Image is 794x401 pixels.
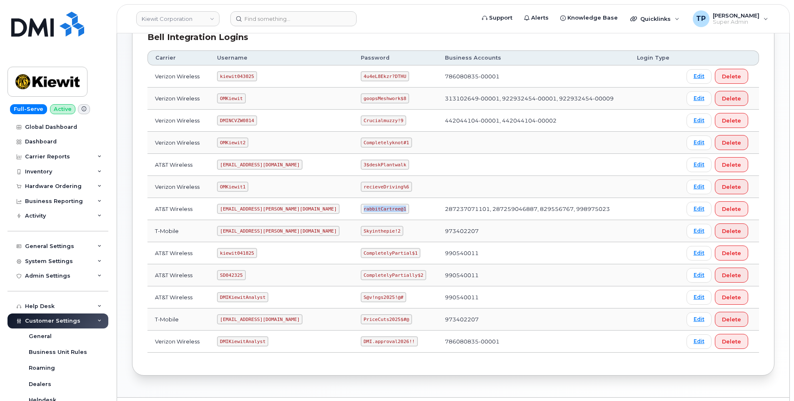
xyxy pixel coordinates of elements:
td: AT&T Wireless [147,264,210,286]
a: Edit [687,246,712,261]
td: 786080835-00001 [437,65,629,88]
td: Verizon Wireless [147,110,210,132]
td: T-Mobile [147,308,210,331]
span: Knowledge Base [567,14,618,22]
span: Delete [722,227,741,235]
code: DMIKiewitAnalyst [217,292,268,302]
code: OMKiewit1 [217,182,248,192]
td: 442044104-00001, 442044104-00002 [437,110,629,132]
button: Delete [715,69,748,84]
code: OMKiewit [217,93,245,103]
a: Edit [687,180,712,194]
span: TP [696,14,706,24]
th: Username [210,50,353,65]
a: Edit [687,224,712,238]
span: Super Admin [713,19,759,25]
td: 990540011 [437,264,629,286]
code: kiewit041825 [217,248,257,258]
span: Alerts [531,14,549,22]
a: Edit [687,202,712,216]
code: DMINCVZW0814 [217,115,257,125]
td: 287237071101, 287259046887, 829556767, 998975023 [437,198,629,220]
div: Tyler Pollock [687,10,774,27]
button: Delete [715,223,748,238]
th: Business Accounts [437,50,629,65]
div: Quicklinks [624,10,685,27]
code: kiewit043025 [217,71,257,81]
code: Completelyknot#1 [361,138,412,148]
button: Delete [715,179,748,194]
th: Carrier [147,50,210,65]
code: CompletelyPartially$2 [361,270,426,280]
code: 4u4eL8Ekzr?DTHU [361,71,409,81]
td: 313102649-00001, 922932454-00001, 922932454-00009 [437,88,629,110]
td: AT&T Wireless [147,242,210,264]
button: Delete [715,246,748,261]
span: Delete [722,139,741,147]
td: 990540011 [437,286,629,308]
a: Edit [687,290,712,305]
a: Edit [687,312,712,327]
td: 973402207 [437,220,629,242]
td: AT&T Wireless [147,286,210,308]
th: Login Type [629,50,679,65]
a: Support [476,10,518,26]
code: [EMAIL_ADDRESS][DOMAIN_NAME] [217,314,302,324]
button: Delete [715,268,748,283]
code: goopsMeshwork$8 [361,93,409,103]
code: Skyinthepie!2 [361,226,403,236]
a: Alerts [518,10,554,26]
a: Edit [687,158,712,172]
div: Bell Integration Logins [147,31,759,43]
span: Delete [722,338,741,346]
code: [EMAIL_ADDRESS][PERSON_NAME][DOMAIN_NAME] [217,204,340,214]
td: T-Mobile [147,220,210,242]
span: Delete [722,95,741,103]
code: PriceCuts2025$#@ [361,314,412,324]
td: AT&T Wireless [147,154,210,176]
span: Delete [722,183,741,191]
span: Delete [722,316,741,323]
span: Delete [722,249,741,257]
span: Quicklinks [640,15,671,22]
code: 3$deskPlantwalk [361,160,409,170]
code: DMI.approval2026!! [361,336,417,346]
span: Delete [722,293,741,301]
span: Delete [722,271,741,279]
td: Verizon Wireless [147,88,210,110]
td: Verizon Wireless [147,65,210,88]
a: Edit [687,268,712,283]
td: 973402207 [437,308,629,331]
a: Edit [687,113,712,128]
code: SD042325 [217,270,245,280]
code: CompletelyPartial$1 [361,248,420,258]
button: Delete [715,334,748,349]
code: recieveDriving%6 [361,182,412,192]
td: Verizon Wireless [147,132,210,154]
code: rabbitCartree@1 [361,204,409,214]
span: Delete [722,73,741,80]
a: Kiewit Corporation [136,11,220,26]
button: Delete [715,312,748,327]
input: Find something... [230,11,357,26]
span: Delete [722,205,741,213]
span: Delete [722,161,741,169]
button: Delete [715,157,748,172]
a: Edit [687,69,712,84]
code: [EMAIL_ADDRESS][DOMAIN_NAME] [217,160,302,170]
td: 786080835-00001 [437,331,629,353]
code: [EMAIL_ADDRESS][PERSON_NAME][DOMAIN_NAME] [217,226,340,236]
a: Edit [687,334,712,349]
button: Delete [715,91,748,106]
td: 990540011 [437,242,629,264]
code: Crucialmuzzy!9 [361,115,406,125]
td: Verizon Wireless [147,176,210,198]
span: [PERSON_NAME] [713,12,759,19]
a: Edit [687,91,712,106]
button: Delete [715,135,748,150]
code: DMIKiewitAnalyst [217,336,268,346]
button: Delete [715,201,748,216]
code: S@v!ngs2025!@# [361,292,406,302]
td: Verizon Wireless [147,331,210,353]
td: AT&T Wireless [147,198,210,220]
